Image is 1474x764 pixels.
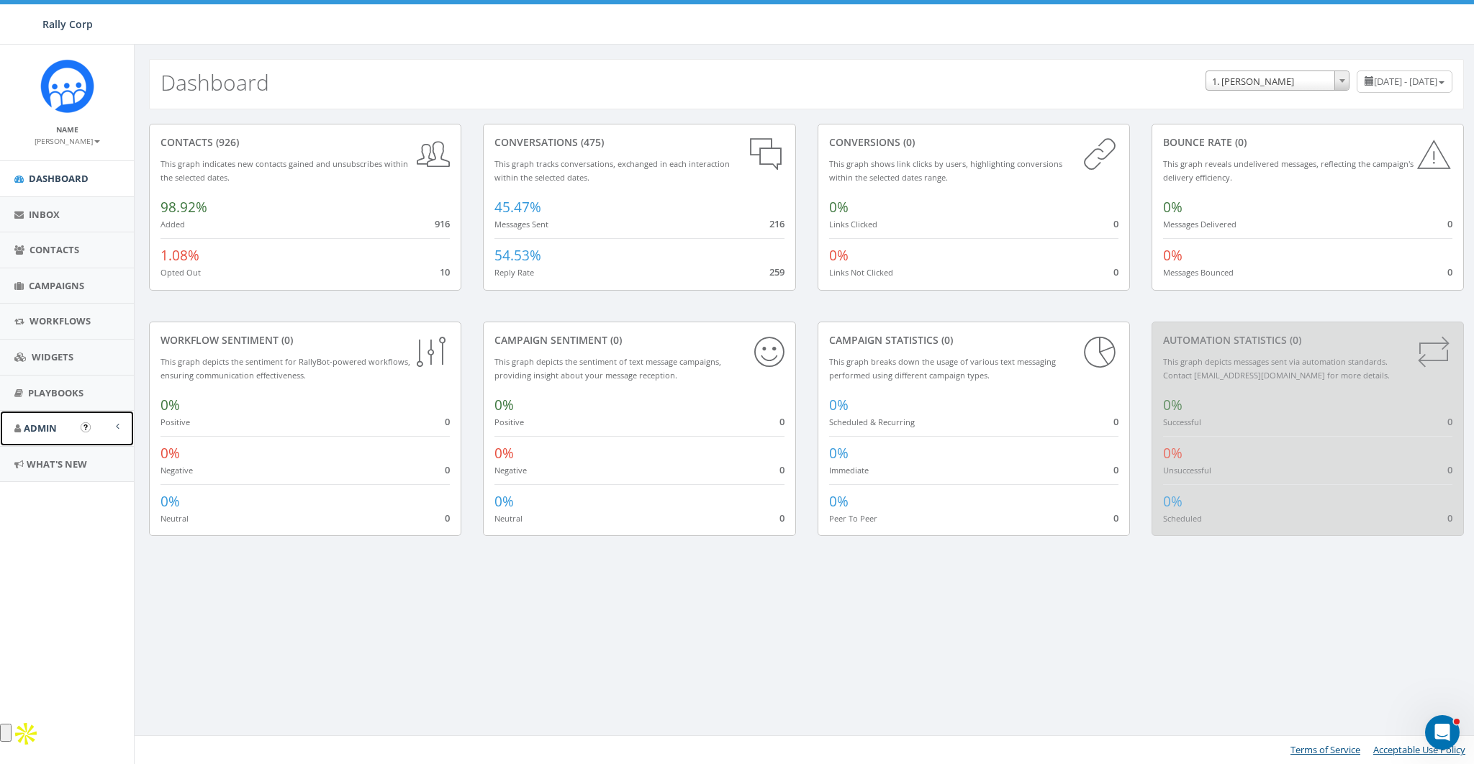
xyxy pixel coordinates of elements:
[12,719,40,748] img: Apollo
[494,356,721,381] small: This graph depicts the sentiment of text message campaigns, providing insight about your message ...
[160,267,201,278] small: Opted Out
[160,417,190,427] small: Positive
[1113,217,1118,230] span: 0
[494,465,527,476] small: Negative
[160,356,410,381] small: This graph depicts the sentiment for RallyBot-powered workflows, ensuring communication effective...
[160,246,199,265] span: 1.08%
[160,135,450,150] div: contacts
[1163,267,1234,278] small: Messages Bounced
[30,314,91,327] span: Workflows
[160,198,207,217] span: 98.92%
[1206,71,1349,91] span: 1. James Martin
[56,124,78,135] small: Name
[1163,246,1183,265] span: 0%
[40,59,94,113] img: Icon_1.png
[829,333,1118,347] div: Campaign Statistics
[29,172,89,185] span: Dashboard
[829,198,849,217] span: 0%
[160,396,180,414] span: 0%
[779,463,785,476] span: 0
[769,217,785,230] span: 216
[494,219,548,229] small: Messages Sent
[829,356,1056,381] small: This graph breaks down the usage of various text messaging performed using different campaign types.
[81,422,91,432] button: Open In-App Guide
[1163,396,1183,414] span: 0%
[829,465,869,476] small: Immediate
[160,71,269,94] h2: Dashboard
[24,422,57,435] span: Admin
[769,265,785,278] span: 259
[829,492,849,511] span: 0%
[35,136,100,146] small: [PERSON_NAME]
[494,396,514,414] span: 0%
[494,198,541,217] span: 45.47%
[1163,333,1452,347] div: Automation Statistics
[1447,511,1452,524] span: 0
[29,208,60,221] span: Inbox
[939,333,953,347] span: (0)
[829,158,1062,183] small: This graph shows link clicks by users, highlighting conversions within the selected dates range.
[1232,135,1247,149] span: (0)
[35,134,100,147] a: [PERSON_NAME]
[160,219,185,229] small: Added
[1447,415,1452,428] span: 0
[160,333,450,347] div: Workflow Sentiment
[29,279,84,292] span: Campaigns
[1113,511,1118,524] span: 0
[160,465,193,476] small: Negative
[1425,715,1460,750] iframe: Intercom live chat
[829,417,915,427] small: Scheduled & Recurring
[1447,463,1452,476] span: 0
[494,333,784,347] div: Campaign Sentiment
[1163,356,1390,381] small: This graph depicts messages sent via automation standards. Contact [EMAIL_ADDRESS][DOMAIN_NAME] f...
[1374,75,1437,88] span: [DATE] - [DATE]
[435,217,450,230] span: 916
[160,158,408,183] small: This graph indicates new contacts gained and unsubscribes within the selected dates.
[440,265,450,278] span: 10
[494,135,784,150] div: conversations
[1447,217,1452,230] span: 0
[829,246,849,265] span: 0%
[494,267,534,278] small: Reply Rate
[30,243,79,256] span: Contacts
[829,135,1118,150] div: conversions
[42,17,93,31] span: Rally Corp
[1163,492,1183,511] span: 0%
[1163,158,1414,183] small: This graph reveals undelivered messages, reflecting the campaign's delivery efficiency.
[1206,71,1349,91] span: 1. James Martin
[160,492,180,511] span: 0%
[279,333,293,347] span: (0)
[160,513,189,524] small: Neutral
[829,219,877,229] small: Links Clicked
[829,513,877,524] small: Peer To Peer
[1447,265,1452,278] span: 0
[779,511,785,524] span: 0
[1163,198,1183,217] span: 0%
[779,415,785,428] span: 0
[1287,333,1301,347] span: (0)
[1163,465,1211,476] small: Unsuccessful
[829,444,849,463] span: 0%
[900,135,915,149] span: (0)
[1163,417,1201,427] small: Successful
[494,513,523,524] small: Neutral
[28,386,83,399] span: Playbooks
[445,511,450,524] span: 0
[1113,265,1118,278] span: 0
[1163,513,1202,524] small: Scheduled
[494,158,730,183] small: This graph tracks conversations, exchanged in each interaction within the selected dates.
[829,396,849,414] span: 0%
[494,246,541,265] span: 54.53%
[1163,219,1236,229] small: Messages Delivered
[578,135,604,149] span: (475)
[494,444,514,463] span: 0%
[445,463,450,476] span: 0
[607,333,622,347] span: (0)
[27,458,87,470] span: What's New
[445,415,450,428] span: 0
[1373,743,1465,756] a: Acceptable Use Policy
[494,492,514,511] span: 0%
[829,267,893,278] small: Links Not Clicked
[1163,444,1183,463] span: 0%
[213,135,239,149] span: (926)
